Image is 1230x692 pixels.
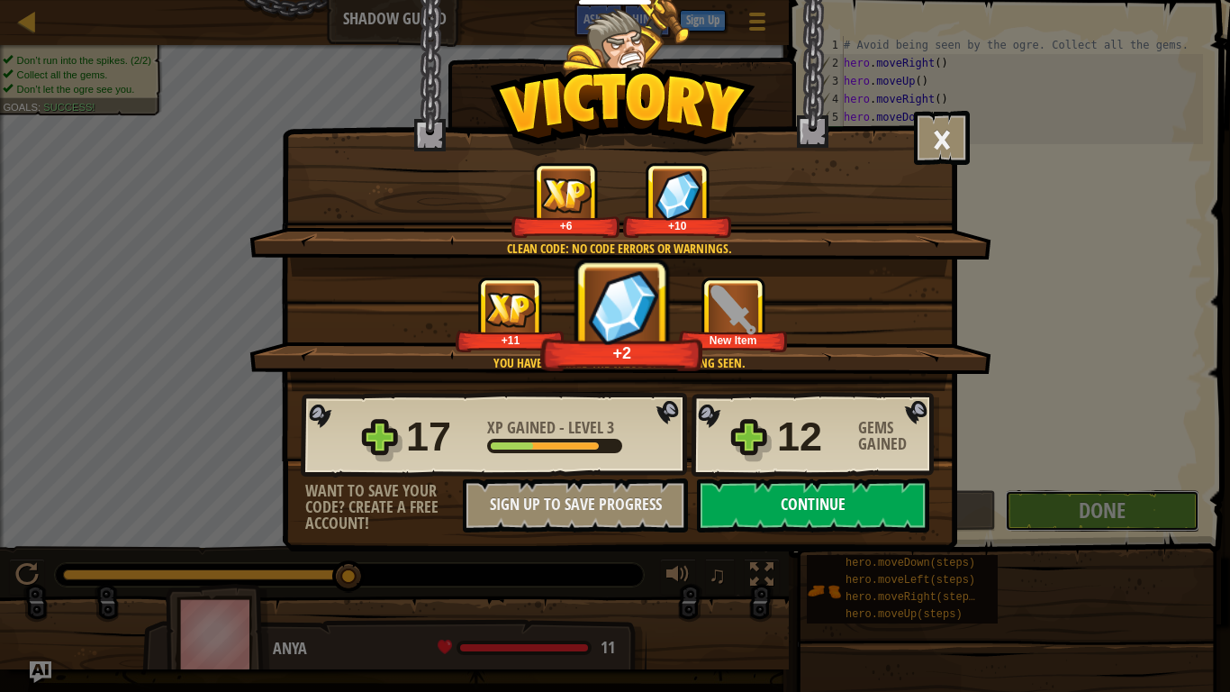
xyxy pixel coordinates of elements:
div: Clean code: no code errors or warnings. [335,240,903,258]
div: +10 [627,219,728,232]
button: × [914,111,970,165]
div: 17 [406,408,476,466]
span: 3 [607,416,614,439]
img: XP Gained [541,178,592,213]
img: XP Gained [485,292,536,327]
div: +11 [459,333,561,347]
div: +2 [546,342,699,363]
div: New Item [683,333,784,347]
div: Want to save your code? Create a free account! [305,483,463,532]
img: New Item [709,285,758,334]
div: You have learned the value of not being seen. [335,354,903,372]
img: Victory [490,67,755,157]
span: XP Gained [487,416,559,439]
div: +6 [515,219,617,232]
button: Sign Up to Save Progress [463,478,688,533]
div: 12 [777,408,847,466]
div: - [487,420,614,436]
span: Level [565,416,607,439]
img: Gems Gained [655,170,701,220]
button: Continue [697,478,929,533]
div: Gems Gained [858,420,939,452]
img: Gems Gained [588,269,657,344]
